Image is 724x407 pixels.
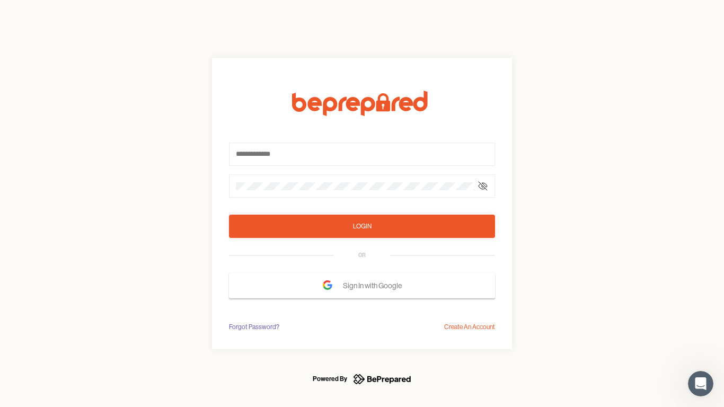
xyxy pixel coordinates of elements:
iframe: Intercom live chat [688,371,713,396]
div: Powered By [313,373,347,385]
div: Forgot Password? [229,322,279,332]
div: Create An Account [444,322,495,332]
button: Login [229,215,495,238]
button: Sign In with Google [229,273,495,298]
div: Login [353,221,372,232]
div: OR [358,251,366,260]
span: Sign In with Google [343,276,407,295]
